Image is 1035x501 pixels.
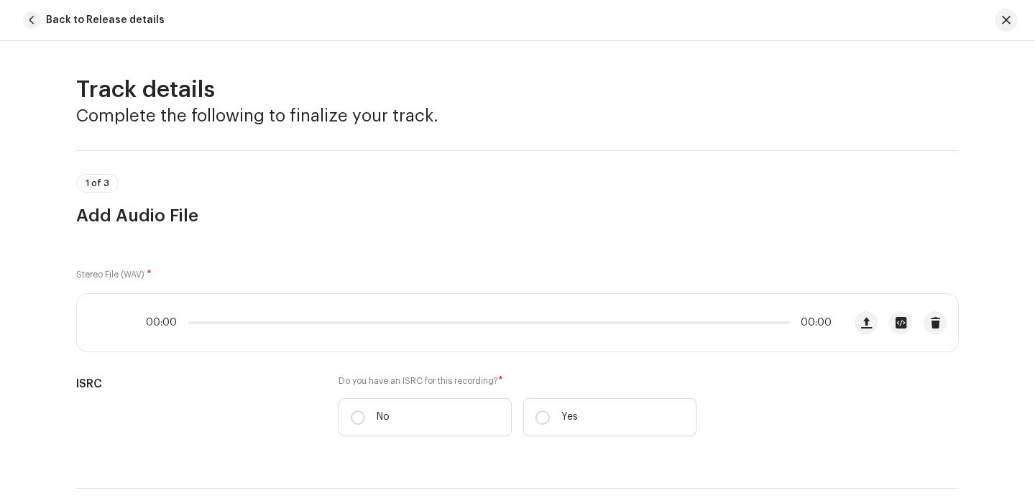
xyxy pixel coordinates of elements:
[76,104,959,127] h3: Complete the following to finalize your track.
[561,410,578,425] p: Yes
[339,375,696,387] label: Do you have an ISRC for this recording?
[377,410,390,425] p: No
[76,204,959,227] h3: Add Audio File
[795,317,832,328] span: 00:00
[76,375,316,392] h5: ISRC
[76,75,959,104] h2: Track details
